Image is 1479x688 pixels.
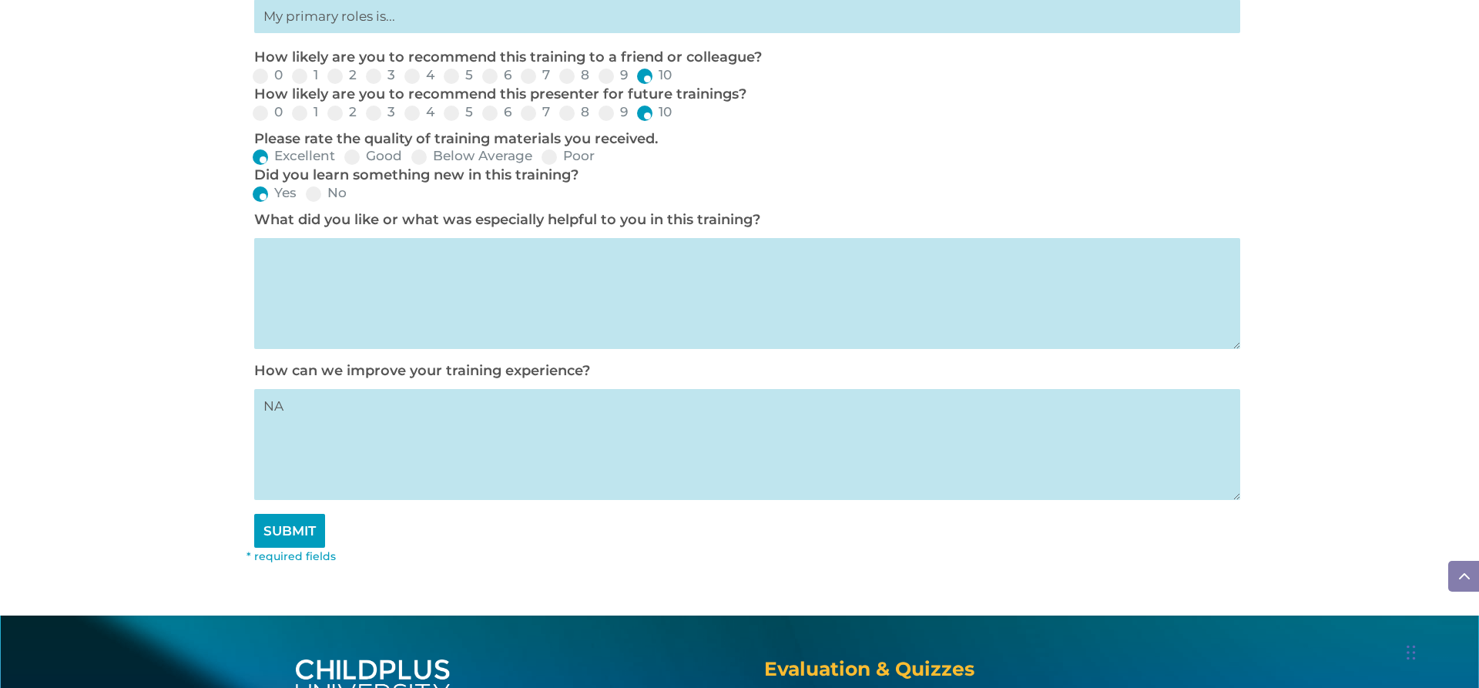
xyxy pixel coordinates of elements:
p: Did you learn something new in this training? [254,166,1232,185]
label: Yes [253,186,297,200]
label: 2 [327,69,357,82]
font: * required fields [246,549,336,563]
p: How likely are you to recommend this presenter for future trainings? [254,86,1232,104]
iframe: Chat Widget [1227,522,1479,688]
label: 3 [366,106,395,119]
label: 4 [404,69,434,82]
h4: Evaluation & Quizzes [764,659,1183,686]
label: 4 [404,106,434,119]
label: 7 [521,69,550,82]
div: Drag [1407,629,1416,676]
label: 5 [444,106,473,119]
label: How can we improve your training experience? [254,362,590,379]
label: 10 [637,106,672,119]
label: What did you like or what was especially helpful to you in this training? [254,211,760,228]
label: 3 [366,69,395,82]
label: 2 [327,106,357,119]
label: 7 [521,106,550,119]
label: Good [344,149,402,163]
label: 9 [599,69,628,82]
input: SUBMIT [254,514,325,548]
p: Please rate the quality of training materials you received. [254,130,1232,149]
label: 0 [253,106,283,119]
label: 6 [482,69,511,82]
label: 8 [559,106,589,119]
label: Excellent [253,149,335,163]
label: No [306,186,347,200]
label: 1 [292,69,318,82]
label: 1 [292,106,318,119]
label: Below Average [411,149,532,163]
label: 0 [253,69,283,82]
label: Poor [542,149,595,163]
label: 10 [637,69,672,82]
label: 9 [599,106,628,119]
label: 8 [559,69,589,82]
label: 6 [482,106,511,119]
p: How likely are you to recommend this training to a friend or colleague? [254,49,1232,67]
label: 5 [444,69,473,82]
